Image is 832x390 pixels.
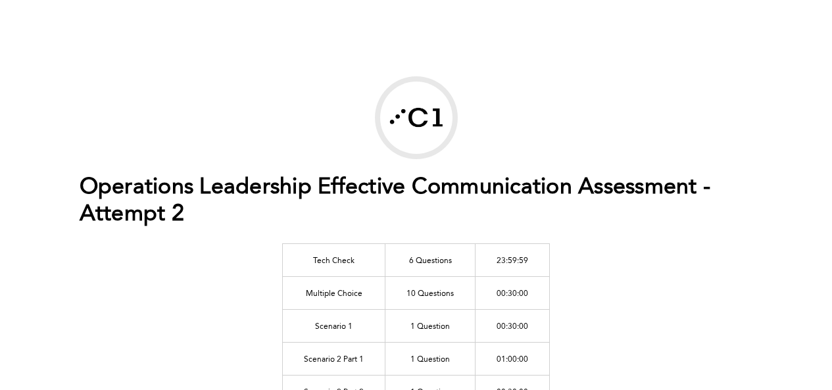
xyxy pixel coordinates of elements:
[283,243,385,276] td: Tech Check
[476,243,550,276] td: 23:59:59
[385,243,476,276] td: 6 Questions
[80,174,753,228] h1: Operations Leadership Effective Communication Assessment - Attempt 2
[385,276,476,309] td: 10 Questions
[385,342,476,375] td: 1 Question
[476,276,550,309] td: 00:30:00
[385,309,476,342] td: 1 Question
[380,82,453,154] img: Correlation One
[283,342,385,375] td: Scenario 2 Part 1
[283,309,385,342] td: Scenario 1
[283,276,385,309] td: Multiple Choice
[476,309,550,342] td: 00:30:00
[476,342,550,375] td: 01:00:00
